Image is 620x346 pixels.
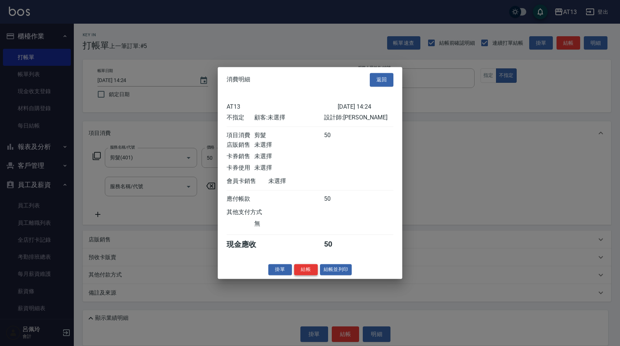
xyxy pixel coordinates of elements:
[294,264,318,275] button: 結帳
[227,103,338,110] div: AT13
[227,240,268,250] div: 現金應收
[324,240,352,250] div: 50
[254,153,324,160] div: 未選擇
[254,220,324,228] div: 無
[227,195,254,203] div: 應付帳款
[320,264,352,275] button: 結帳並列印
[254,132,324,139] div: 剪髮
[254,141,324,149] div: 未選擇
[324,195,352,203] div: 50
[268,264,292,275] button: 掛單
[227,177,268,185] div: 會員卡銷售
[227,141,254,149] div: 店販銷售
[254,114,324,122] div: 顧客: 未選擇
[227,153,254,160] div: 卡券銷售
[268,177,338,185] div: 未選擇
[227,208,282,216] div: 其他支付方式
[338,103,393,110] div: [DATE] 14:24
[254,164,324,172] div: 未選擇
[227,76,250,84] span: 消費明細
[324,114,393,122] div: 設計師: [PERSON_NAME]
[227,164,254,172] div: 卡券使用
[227,114,254,122] div: 不指定
[227,132,254,139] div: 項目消費
[324,132,352,139] div: 50
[370,73,393,86] button: 返回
